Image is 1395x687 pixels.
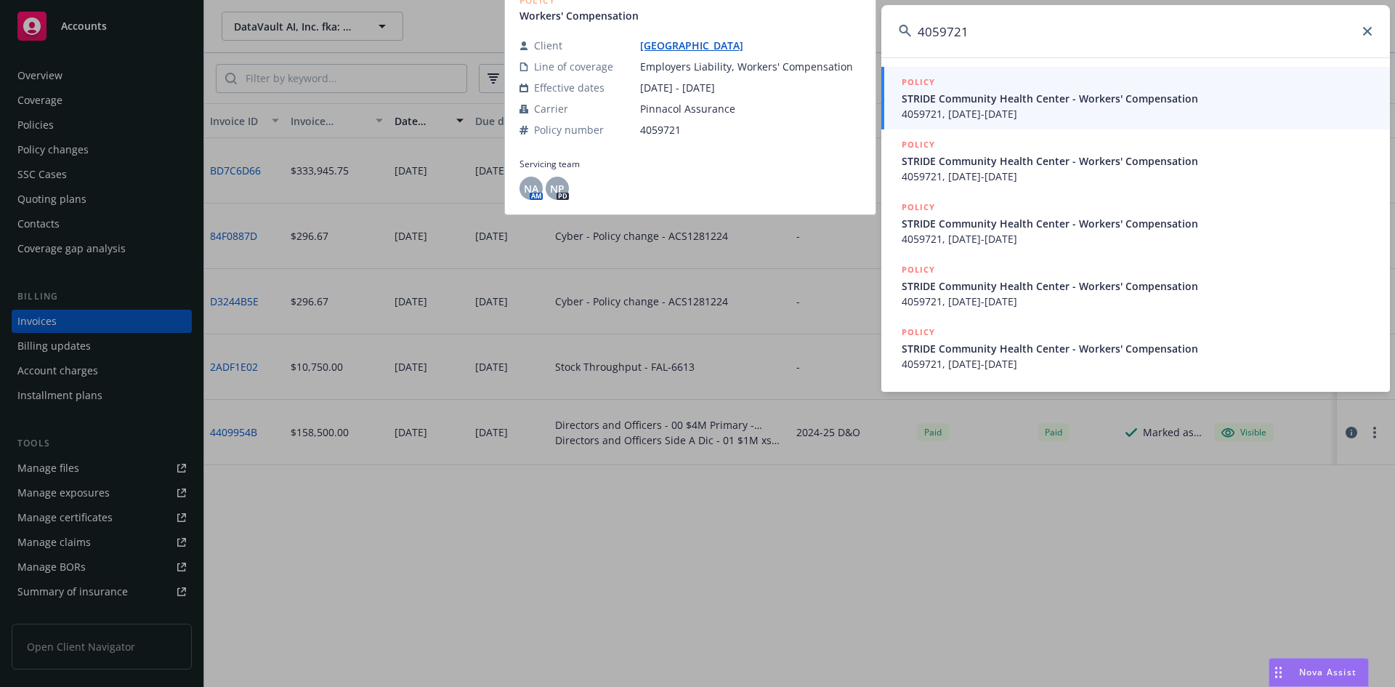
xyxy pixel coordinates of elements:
[1269,658,1369,687] button: Nova Assist
[1299,666,1356,678] span: Nova Assist
[902,91,1372,106] span: STRIDE Community Health Center - Workers' Compensation
[902,137,935,152] h5: POLICY
[902,75,935,89] h5: POLICY
[902,169,1372,184] span: 4059721, [DATE]-[DATE]
[902,325,935,340] h5: POLICY
[902,356,1372,371] span: 4059721, [DATE]-[DATE]
[902,200,935,214] h5: POLICY
[1269,659,1287,686] div: Drag to move
[881,317,1390,379] a: POLICYSTRIDE Community Health Center - Workers' Compensation4059721, [DATE]-[DATE]
[881,192,1390,254] a: POLICYSTRIDE Community Health Center - Workers' Compensation4059721, [DATE]-[DATE]
[881,5,1390,57] input: Search...
[902,294,1372,309] span: 4059721, [DATE]-[DATE]
[902,341,1372,356] span: STRIDE Community Health Center - Workers' Compensation
[881,129,1390,192] a: POLICYSTRIDE Community Health Center - Workers' Compensation4059721, [DATE]-[DATE]
[902,278,1372,294] span: STRIDE Community Health Center - Workers' Compensation
[902,106,1372,121] span: 4059721, [DATE]-[DATE]
[881,67,1390,129] a: POLICYSTRIDE Community Health Center - Workers' Compensation4059721, [DATE]-[DATE]
[902,262,935,277] h5: POLICY
[902,216,1372,231] span: STRIDE Community Health Center - Workers' Compensation
[902,231,1372,246] span: 4059721, [DATE]-[DATE]
[881,254,1390,317] a: POLICYSTRIDE Community Health Center - Workers' Compensation4059721, [DATE]-[DATE]
[902,153,1372,169] span: STRIDE Community Health Center - Workers' Compensation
